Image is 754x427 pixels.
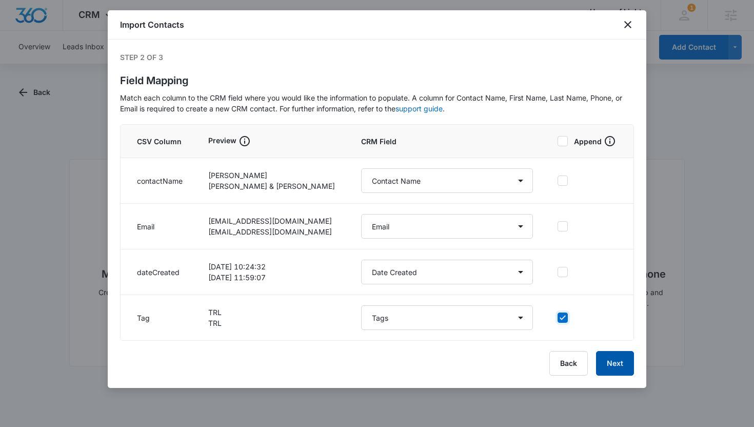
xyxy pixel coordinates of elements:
p: [PERSON_NAME] [208,170,336,181]
p: Step 2 of 3 [120,52,634,63]
h1: Import Contacts [120,18,184,31]
p: TRL [208,307,336,318]
h1: Field Mapping [120,73,634,88]
label: Append [558,135,617,147]
p: Match each column to the CRM field where you would like the information to populate. A column for... [120,92,634,114]
div: Preview [208,135,336,147]
p: [DATE] 11:59:07 [208,272,336,283]
button: Next [596,351,634,376]
p: TRL [208,318,336,328]
td: contactName [121,158,196,204]
p: [EMAIL_ADDRESS][DOMAIN_NAME] [208,226,336,237]
td: Email [121,204,196,249]
button: close [622,18,634,31]
td: dateCreated [121,249,196,295]
span: CRM Field [361,136,533,147]
p: [DATE] 10:24:32 [208,261,336,272]
td: Tag [121,295,196,341]
a: support guide [395,104,443,113]
span: CSV Column [137,136,184,147]
p: [PERSON_NAME] & [PERSON_NAME] [208,181,336,191]
p: [EMAIL_ADDRESS][DOMAIN_NAME] [208,216,336,226]
button: Back [549,351,588,376]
